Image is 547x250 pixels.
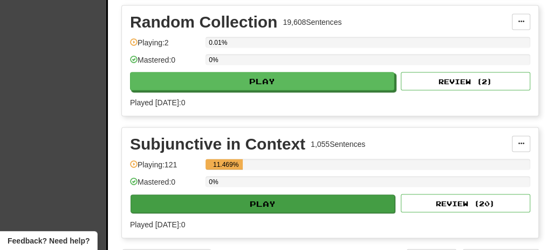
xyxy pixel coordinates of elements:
div: 11.469% [209,159,243,170]
div: Mastered: 0 [130,177,200,194]
div: Playing: 2 [130,37,200,55]
button: Play [130,72,394,91]
span: Played [DATE]: 0 [130,220,185,229]
div: Mastered: 0 [130,55,200,72]
div: Playing: 121 [130,159,200,177]
span: Played [DATE]: 0 [130,98,185,107]
button: Play [131,195,395,213]
button: Review (20) [401,194,530,213]
div: 1,055 Sentences [311,139,365,150]
span: Open feedback widget [8,235,90,246]
button: Review (2) [401,72,530,91]
div: Subjunctive in Context [130,136,305,152]
div: Random Collection [130,14,277,30]
div: 19,608 Sentences [283,17,341,28]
